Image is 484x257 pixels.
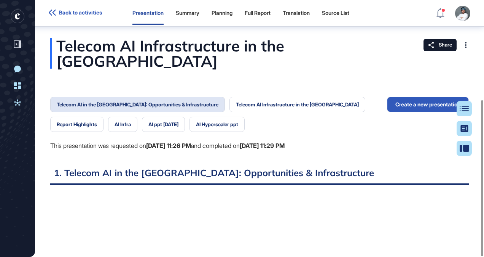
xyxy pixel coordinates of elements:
div: Summary [176,10,199,16]
a: Back to activities [49,10,102,17]
button: AI ppt [DATE] [142,117,185,132]
div: Source List [322,10,349,16]
span: Share [439,42,452,48]
b: [DATE] 11:26 PM [146,142,191,149]
div: Full Report [245,10,271,16]
div: entrapeer-logo [11,10,24,23]
span: Back to activities [59,10,102,16]
b: [DATE] 11:29 PM [240,142,285,149]
button: Telecom AI Infrastructure in the [GEOGRAPHIC_DATA] [229,97,365,112]
button: AI Hyperscaler ppt [189,117,245,132]
button: Telecom AI in the [GEOGRAPHIC_DATA]: Opportunities & Infrastructure [50,97,225,112]
div: This presentation was requested on and completed on [50,141,387,151]
div: Telecom AI Infrastructure in the [GEOGRAPHIC_DATA] [50,38,469,69]
div: Planning [212,10,232,16]
div: Presentation [132,10,164,16]
img: user-avatar [455,6,470,21]
div: Translation [283,10,310,16]
button: Create a new presentation [387,97,469,112]
h2: 1. Telecom AI in the [GEOGRAPHIC_DATA]: Opportunities & Infrastructure [50,166,469,185]
button: AI Infra [108,117,137,132]
button: Report Highlights [50,117,103,132]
